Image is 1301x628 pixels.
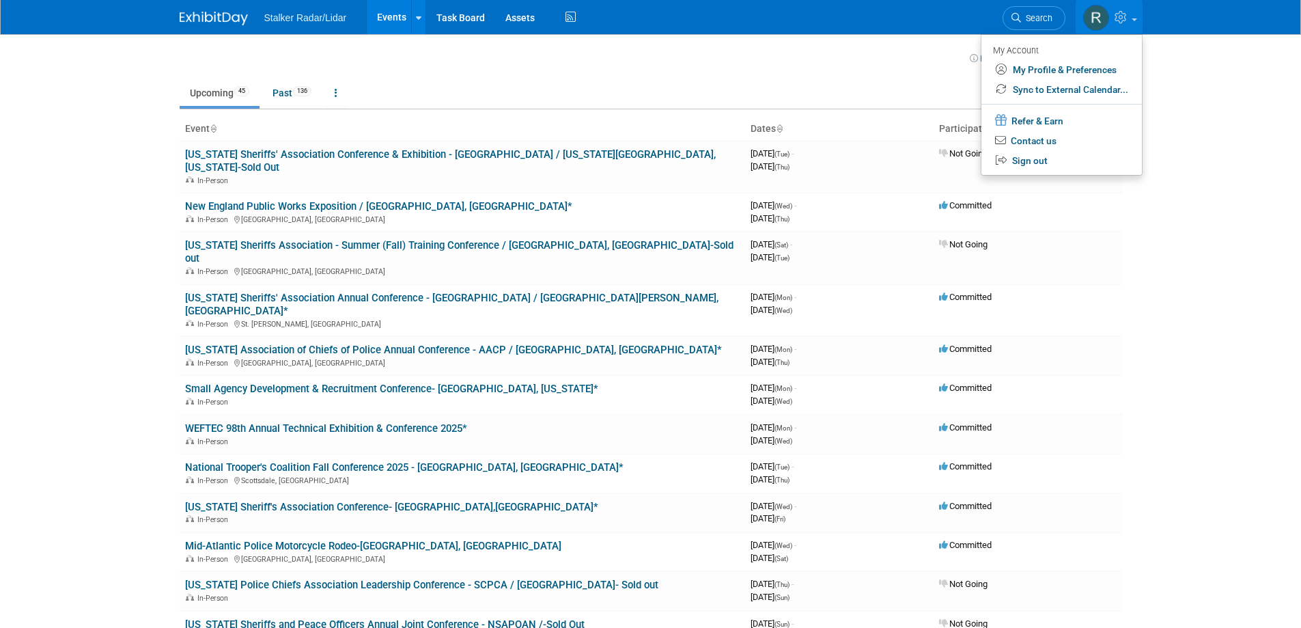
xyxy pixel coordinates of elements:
a: Past136 [262,80,322,106]
span: (Sun) [774,594,789,601]
a: [US_STATE] Sheriffs' Association Conference & Exhibition - [GEOGRAPHIC_DATA] / [US_STATE][GEOGRAP... [185,148,716,174]
a: Refer & Earn [981,110,1142,131]
a: Sort by Event Name [210,123,216,134]
span: In-Person [197,476,232,485]
th: Participation [934,118,1122,141]
span: [DATE] [751,553,788,563]
img: In-Person Event [186,594,194,601]
span: In-Person [197,398,232,407]
span: In-Person [197,267,232,276]
span: Not Going [939,239,988,249]
span: [DATE] [751,161,789,172]
img: In-Person Event [186,437,194,444]
span: - [794,501,796,511]
span: - [790,239,792,249]
span: In-Person [197,437,232,446]
a: My Profile & Preferences [981,60,1142,80]
span: (Tue) [774,150,789,158]
span: (Wed) [774,437,792,445]
img: In-Person Event [186,215,194,222]
span: (Mon) [774,346,792,353]
span: (Thu) [774,163,789,171]
span: Not Going [939,148,988,159]
span: [DATE] [751,592,789,602]
span: (Tue) [774,254,789,262]
span: - [792,148,794,159]
span: - [792,461,794,472]
div: [GEOGRAPHIC_DATA], [GEOGRAPHIC_DATA] [185,265,740,276]
span: Committed [939,292,992,302]
span: Committed [939,461,992,472]
span: (Sat) [774,241,788,249]
span: [DATE] [751,292,796,302]
img: ExhibitDay [180,12,248,25]
a: [US_STATE] Sheriff's Association Conference- [GEOGRAPHIC_DATA],[GEOGRAPHIC_DATA]* [185,501,598,513]
span: Committed [939,200,992,210]
a: Small Agency Development & Recruitment Conference- [GEOGRAPHIC_DATA], [US_STATE]* [185,383,598,395]
span: [DATE] [751,148,794,159]
span: In-Person [197,515,232,524]
img: In-Person Event [186,320,194,327]
span: (Wed) [774,503,792,510]
span: In-Person [197,176,232,185]
span: [DATE] [751,213,789,223]
img: Robert Mele [1083,5,1109,31]
span: In-Person [197,594,232,603]
span: [DATE] [751,540,796,550]
span: (Mon) [774,385,792,392]
span: Search [1021,13,1052,23]
a: Search [1003,6,1065,30]
span: In-Person [197,215,232,224]
img: In-Person Event [186,476,194,483]
span: Committed [939,383,992,393]
span: [DATE] [751,357,789,367]
a: WEFTEC 98th Annual Technical Exhibition & Conference 2025* [185,422,467,435]
th: Dates [745,118,934,141]
a: [US_STATE] Sheriffs Association - Summer (Fall) Training Conference / [GEOGRAPHIC_DATA], [GEOGRAP... [185,239,733,264]
a: How to sync to an external calendar... [970,53,1122,64]
span: [DATE] [751,461,794,472]
span: In-Person [197,555,232,564]
span: [DATE] [751,383,796,393]
span: (Wed) [774,307,792,314]
span: (Thu) [774,581,789,588]
span: [DATE] [751,474,789,484]
span: - [794,292,796,302]
span: - [794,383,796,393]
span: - [794,422,796,433]
span: (Thu) [774,476,789,484]
div: My Account [993,42,1128,58]
span: [DATE] [751,252,789,262]
div: [GEOGRAPHIC_DATA], [GEOGRAPHIC_DATA] [185,553,740,564]
img: In-Person Event [186,398,194,405]
th: Event [180,118,745,141]
span: [DATE] [751,239,792,249]
span: (Wed) [774,202,792,210]
a: [US_STATE] Police Chiefs Association Leadership Conference - SCPCA / [GEOGRAPHIC_DATA]- Sold out [185,579,658,591]
a: Sort by Start Date [776,123,783,134]
span: [DATE] [751,305,792,315]
span: (Fri) [774,515,785,523]
span: - [794,344,796,354]
img: In-Person Event [186,359,194,366]
img: In-Person Event [186,176,194,183]
a: New England Public Works Exposition / [GEOGRAPHIC_DATA], [GEOGRAPHIC_DATA]* [185,200,572,213]
span: [DATE] [751,435,792,446]
div: Scottsdale, [GEOGRAPHIC_DATA] [185,474,740,485]
span: Committed [939,501,992,511]
span: Not Going [939,579,988,589]
span: (Thu) [774,359,789,366]
span: In-Person [197,320,232,329]
a: Contact us [981,131,1142,151]
span: 45 [234,86,249,96]
a: Mid-Atlantic Police Motorcycle Rodeo-[GEOGRAPHIC_DATA], [GEOGRAPHIC_DATA] [185,540,561,552]
span: (Mon) [774,424,792,432]
span: (Wed) [774,542,792,549]
span: (Tue) [774,463,789,471]
a: [US_STATE] Sheriffs' Association Annual Conference - [GEOGRAPHIC_DATA] / [GEOGRAPHIC_DATA][PERSON... [185,292,718,317]
span: [DATE] [751,200,796,210]
span: [DATE] [751,501,796,511]
img: In-Person Event [186,555,194,562]
span: [DATE] [751,513,785,523]
span: (Mon) [774,294,792,301]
